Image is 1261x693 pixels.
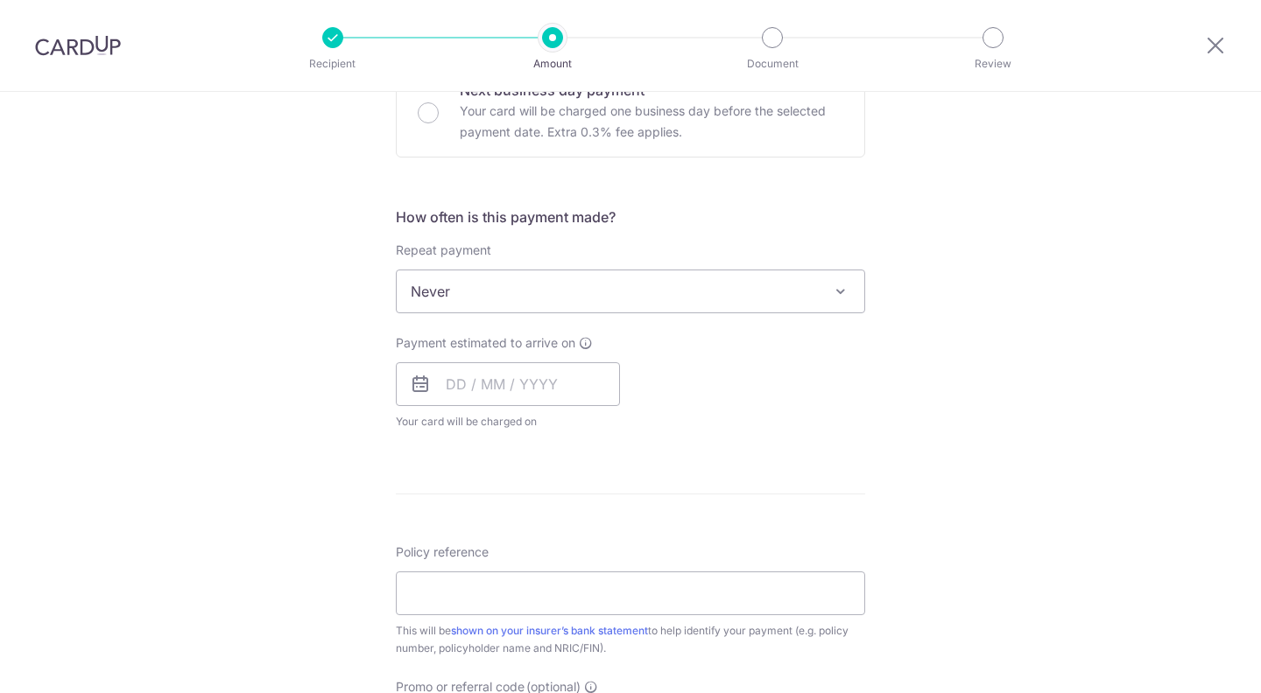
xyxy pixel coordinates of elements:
a: shown on your insurer’s bank statement [451,624,648,637]
div: This will be to help identify your payment (e.g. policy number, policyholder name and NRIC/FIN). [396,622,865,657]
label: Policy reference [396,543,489,561]
span: Never [396,269,865,313]
span: Payment estimated to arrive on [396,334,575,352]
input: DD / MM / YYYY [396,362,620,406]
p: Recipient [268,55,398,73]
h5: How often is this payment made? [396,206,865,227]
span: Your card will be charged on [396,413,620,430]
img: CardUp [35,35,121,56]
p: Amount [488,55,617,73]
p: Document [708,55,837,73]
span: Never [397,270,864,312]
label: Repeat payment [396,241,491,259]
p: Review [928,55,1058,73]
p: Your card will be charged one business day before the selected payment date. Extra 0.3% fee applies. [460,101,843,143]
